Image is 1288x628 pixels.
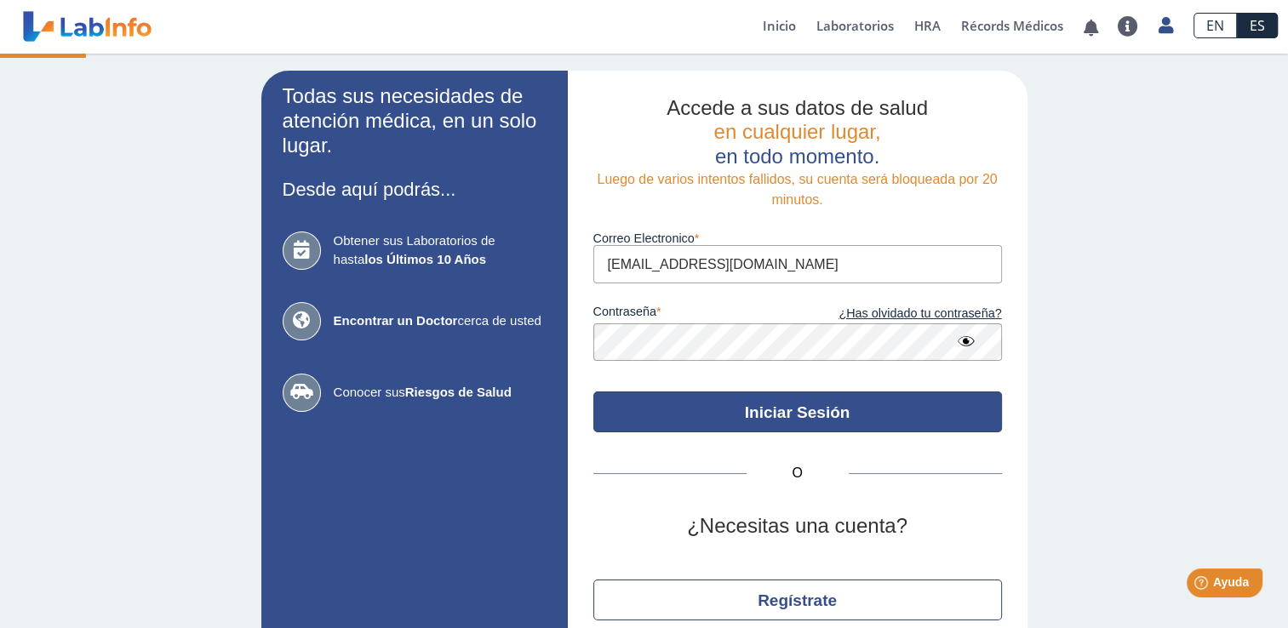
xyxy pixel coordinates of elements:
[667,96,928,119] span: Accede a sus datos de salud
[334,383,547,402] span: Conocer sus
[597,172,997,207] span: Luego de varios intentos fallidos, su cuenta será bloqueada por 20 minutos.
[1136,562,1269,609] iframe: Help widget launcher
[364,252,486,266] b: los Últimos 10 Años
[593,514,1002,539] h2: ¿Necesitas una cuenta?
[1194,13,1237,38] a: EN
[1237,13,1278,38] a: ES
[713,120,880,143] span: en cualquier lugar,
[334,231,547,270] span: Obtener sus Laboratorios de hasta
[334,311,547,331] span: cerca de usted
[283,179,547,200] h3: Desde aquí podrás...
[283,84,547,157] h2: Todas sus necesidades de atención médica, en un solo lugar.
[747,463,849,483] span: O
[334,313,458,328] b: Encontrar un Doctor
[593,305,798,323] label: contraseña
[798,305,1002,323] a: ¿Has olvidado tu contraseña?
[593,231,1002,245] label: Correo Electronico
[593,391,1002,432] button: Iniciar Sesión
[405,385,512,399] b: Riesgos de Salud
[914,17,941,34] span: HRA
[715,145,879,168] span: en todo momento.
[593,579,1002,620] button: Regístrate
